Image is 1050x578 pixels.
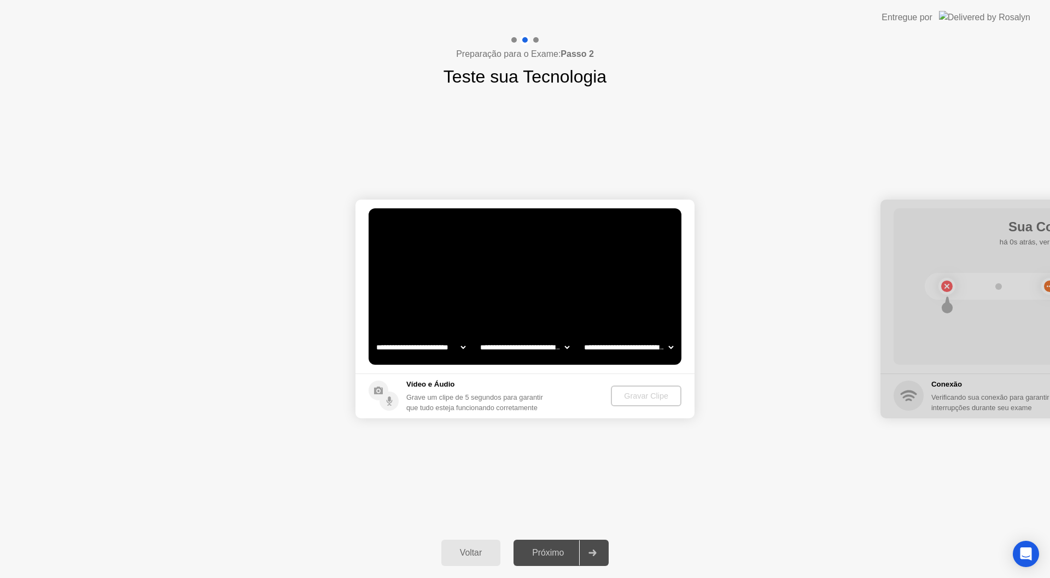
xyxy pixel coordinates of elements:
[882,11,932,24] div: Entregue por
[582,336,675,358] select: Available microphones
[445,548,497,558] div: Voltar
[514,540,609,566] button: Próximo
[1013,541,1039,567] div: Open Intercom Messenger
[939,11,1030,24] img: Delivered by Rosalyn
[441,540,500,566] button: Voltar
[517,548,579,558] div: Próximo
[444,63,606,90] h1: Teste sua Tecnologia
[406,392,552,413] div: Grave um clipe de 5 segundos para garantir que tudo esteja funcionando corretamente
[561,49,593,59] b: Passo 2
[456,48,594,61] h4: Preparação para o Exame:
[406,379,552,390] h5: Vídeo e Áudio
[478,336,571,358] select: Available speakers
[615,392,677,400] div: Gravar Clipe
[374,336,468,358] select: Available cameras
[611,386,681,406] button: Gravar Clipe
